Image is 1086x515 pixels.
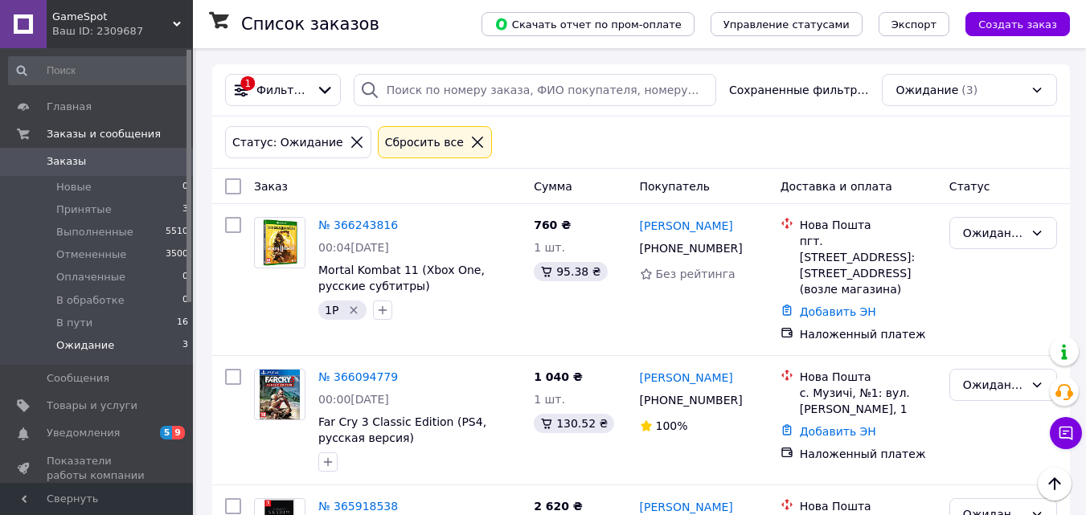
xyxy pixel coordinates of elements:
[961,84,977,96] span: (3)
[800,326,936,342] div: Наложенный платеж
[52,24,193,39] div: Ваш ID: 2309687
[56,180,92,194] span: Новые
[318,500,398,513] a: № 365918538
[800,425,876,438] a: Добавить ЭН
[949,180,990,193] span: Статус
[172,426,185,439] span: 9
[182,180,188,194] span: 0
[963,224,1024,242] div: Ожидание
[494,17,682,31] span: Скачать отчет по пром-оплате
[800,233,936,297] div: пгт. [STREET_ADDRESS]: [STREET_ADDRESS] (возле магазина)
[47,399,137,413] span: Товары и услуги
[56,270,125,284] span: Оплаченные
[56,338,114,353] span: Ожидание
[656,419,688,432] span: 100%
[47,454,149,483] span: Показатели работы компании
[781,180,892,193] span: Доставка и оплата
[534,180,572,193] span: Сумма
[47,127,161,141] span: Заказы и сообщения
[534,241,565,254] span: 1 шт.
[800,446,936,462] div: Наложенный платеж
[254,369,305,420] a: Фото товару
[800,369,936,385] div: Нова Пошта
[640,180,711,193] span: Покупатель
[177,316,188,330] span: 16
[879,12,949,36] button: Экспорт
[640,242,743,255] span: [PHONE_NUMBER]
[318,393,389,406] span: 00:00[DATE]
[318,241,389,254] span: 00:04[DATE]
[534,393,565,406] span: 1 шт.
[729,82,870,98] span: Сохраненные фильтры:
[347,304,360,317] svg: Удалить метку
[160,426,173,439] span: 5
[800,217,936,233] div: Нова Пошта
[254,180,288,193] span: Заказ
[56,247,126,262] span: Отмененные
[325,304,338,317] span: 1Р
[256,82,309,98] span: Фильтры
[1038,467,1072,501] button: Наверх
[354,74,716,106] input: Поиск по номеру заказа, ФИО покупателя, номеру телефона, Email, номеру накладной
[534,219,571,231] span: 760 ₴
[182,202,188,217] span: 3
[800,305,876,318] a: Добавить ЭН
[318,370,398,383] a: № 366094779
[949,17,1070,30] a: Создать заказ
[241,14,379,34] h1: Список заказов
[47,100,92,114] span: Главная
[260,370,300,419] img: Фото товару
[800,385,936,417] div: с. Музичі, №1: вул. [PERSON_NAME], 1
[182,338,188,353] span: 3
[800,498,936,514] div: Нова Пошта
[8,56,190,85] input: Поиск
[965,12,1070,36] button: Создать заказ
[318,219,398,231] a: № 366243816
[47,154,86,169] span: Заказы
[318,264,485,292] a: Mortal Kombat 11 (Xbox One, русские субтитры)
[978,18,1057,31] span: Создать заказ
[47,371,109,386] span: Сообщения
[723,18,850,31] span: Управление статусами
[229,133,346,151] div: Статус: Ожидание
[318,415,486,444] a: Far Cry 3 Classic Edition (PS4, русская версия)
[166,247,188,262] span: 3500
[534,414,614,433] div: 130.52 ₴
[534,262,607,281] div: 95.38 ₴
[711,12,863,36] button: Управление статусами
[1050,417,1082,449] button: Чат с покупателем
[891,18,936,31] span: Экспорт
[534,370,583,383] span: 1 040 ₴
[254,217,305,268] a: Фото товару
[47,426,120,440] span: Уведомления
[56,202,112,217] span: Принятые
[640,499,733,515] a: [PERSON_NAME]
[963,376,1024,394] div: Ожидание
[56,316,92,330] span: В пути
[56,225,133,239] span: Выполненные
[640,394,743,407] span: [PHONE_NUMBER]
[895,82,958,98] span: Ожидание
[182,270,188,284] span: 0
[166,225,188,239] span: 5510
[259,218,300,268] img: Фото товару
[382,133,467,151] div: Сбросить все
[52,10,173,24] span: GameSpot
[534,500,583,513] span: 2 620 ₴
[656,268,736,280] span: Без рейтинга
[640,218,733,234] a: [PERSON_NAME]
[182,293,188,308] span: 0
[56,293,125,308] span: В обработке
[482,12,695,36] button: Скачать отчет по пром-оплате
[640,370,733,386] a: [PERSON_NAME]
